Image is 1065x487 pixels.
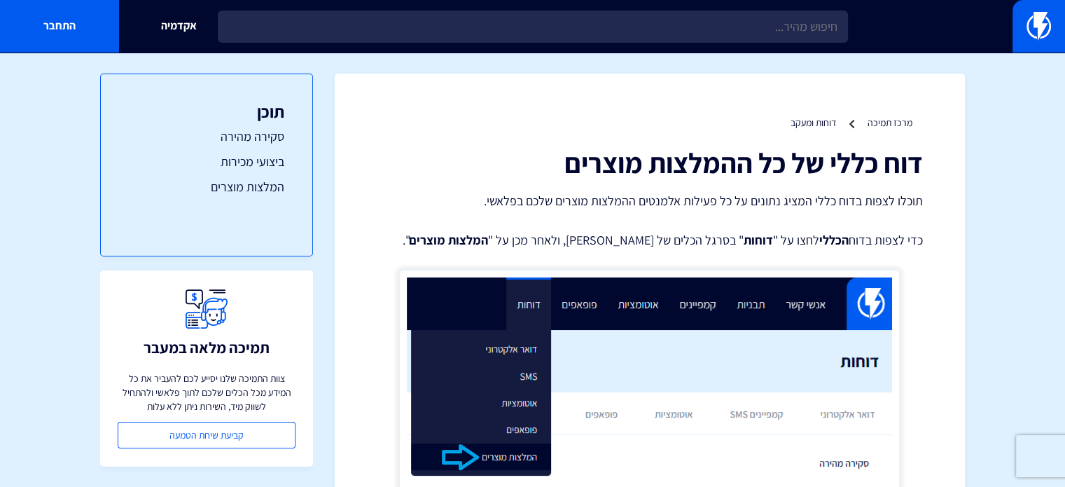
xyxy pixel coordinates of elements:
[377,147,923,178] h1: דוח כללי של כל ההמלצות מוצרים
[377,231,923,249] p: כדי לצפות בדוח לחצו על " " בסרגל הכלים של [PERSON_NAME], ולאחר מכן על " ".
[868,116,912,129] a: מרכז תמיכה
[819,232,849,248] strong: הכללי
[129,178,284,196] a: המלצות מוצרים
[377,192,923,210] p: תוכלו לצפות בדוח כללי המציג נתונים על כל פעילות אלמנטים ההמלצות מוצרים שלכם בפלאשי.
[129,128,284,146] a: סקירה מהירה
[144,339,270,356] h3: תמיכה מלאה במעבר
[791,116,836,129] a: דוחות ומעקב
[218,11,848,43] input: חיפוש מהיר...
[744,232,773,248] strong: דוחות
[118,371,295,413] p: צוות התמיכה שלנו יסייע לכם להעביר את כל המידע מכל הכלים שלכם לתוך פלאשי ולהתחיל לשווק מיד, השירות...
[129,102,284,121] h3: תוכן
[409,232,488,248] strong: המלצות מוצרים
[129,153,284,171] a: ביצועי מכירות
[118,422,295,448] a: קביעת שיחת הטמעה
